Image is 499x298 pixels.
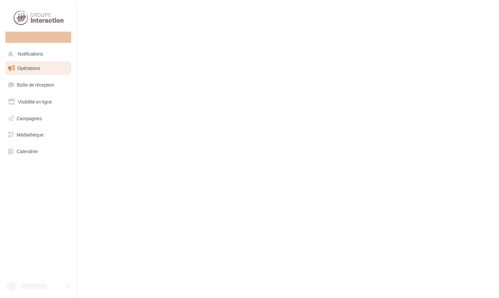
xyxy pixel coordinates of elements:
a: Boîte de réception [4,78,73,92]
a: Médiathèque [4,128,73,142]
a: Calendrier [4,145,73,158]
div: Nouvelle campagne [5,32,71,43]
span: Calendrier [17,149,38,154]
span: Boîte de réception [17,82,54,88]
span: Opérations [17,65,40,71]
span: Campagnes [17,115,42,121]
a: Opérations [4,61,73,75]
span: Notifications [18,51,43,57]
span: Médiathèque [17,132,44,138]
span: Visibilité en ligne [18,99,52,105]
a: Visibilité en ligne [4,95,73,109]
a: Campagnes [4,112,73,126]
